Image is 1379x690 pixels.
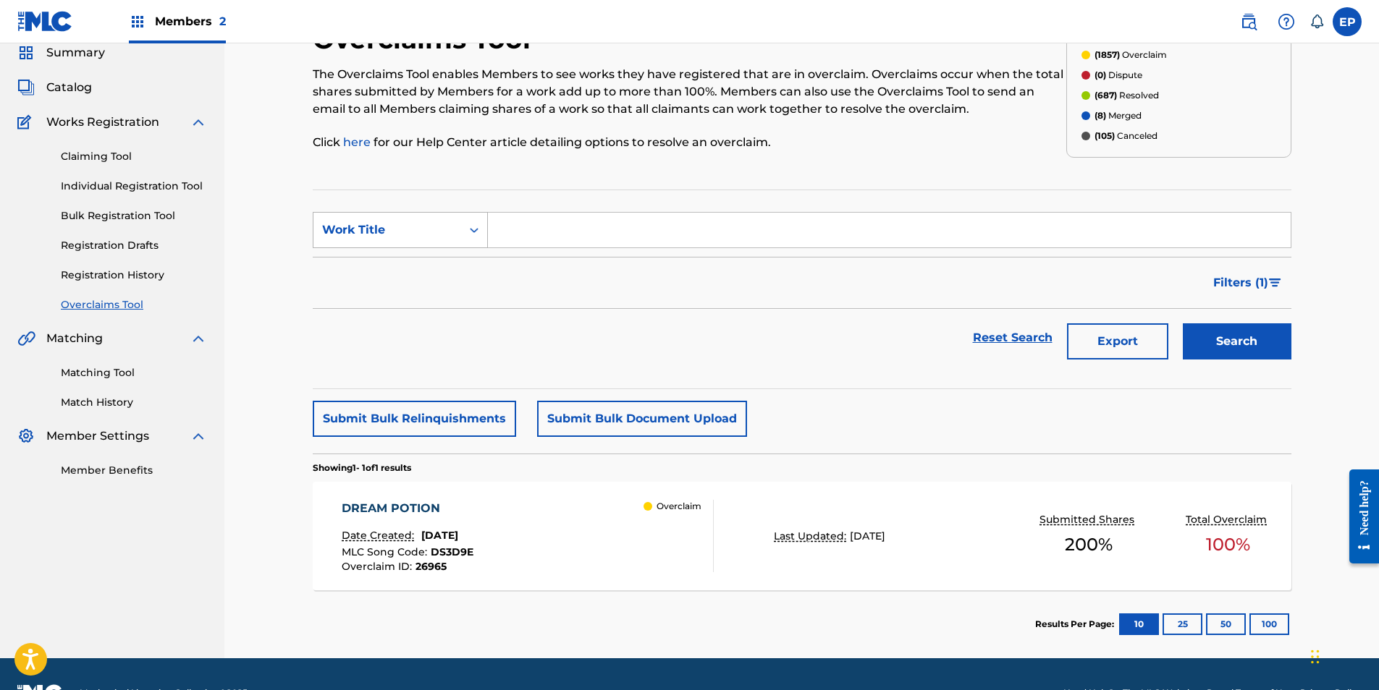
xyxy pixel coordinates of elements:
p: Total Overclaim [1186,512,1270,527]
a: Registration History [61,268,207,283]
button: 25 [1163,613,1202,635]
button: Export [1067,323,1168,359]
a: SummarySummary [17,44,105,61]
a: DREAM POTIONDate Created:[DATE]MLC Song Code:DS3D9EOverclaim ID:26965 OverclaimLast Updated:[DATE... [313,482,1291,590]
button: 10 [1119,613,1159,635]
a: Bulk Registration Tool [61,208,207,223]
p: Resolved [1095,89,1159,102]
span: DS3D9E [431,545,473,558]
img: Matching [17,330,35,347]
img: filter [1269,278,1281,287]
span: Filters ( 1 ) [1213,274,1268,291]
span: (0) [1095,69,1106,80]
a: here [343,135,374,149]
span: 2 [219,14,226,28]
a: Claiming Tool [61,149,207,164]
p: Click for our Help Center article detailing options to resolve an overclaim. [313,134,1066,151]
img: expand [190,330,207,347]
a: Overclaims Tool [61,297,207,312]
span: 200 % [1065,532,1113,558]
a: Reset Search [966,322,1060,354]
img: help [1278,13,1295,30]
span: Catalog [46,79,92,96]
p: The Overclaims Tool enables Members to see works they have registered that are in overclaim. Over... [313,66,1066,118]
p: Last Updated: [774,529,850,544]
span: (105) [1095,130,1115,141]
iframe: Chat Widget [1307,621,1379,690]
button: Search [1183,323,1291,359]
span: (8) [1095,110,1106,121]
p: Dispute [1095,69,1142,82]
span: (1857) [1095,49,1120,60]
p: Canceled [1095,129,1157,142]
div: Notifications [1310,14,1324,29]
img: Top Rightsholders [129,13,146,30]
img: MLC Logo [17,11,73,32]
p: Submitted Shares [1039,512,1138,527]
div: User Menu [1333,7,1362,36]
span: MLC Song Code : [342,545,431,558]
img: expand [190,114,207,131]
img: Catalog [17,79,35,96]
a: Registration Drafts [61,238,207,253]
iframe: Resource Center [1338,459,1379,575]
p: Results Per Page: [1035,618,1118,631]
div: Drag [1311,635,1320,678]
button: 50 [1206,613,1246,635]
a: Match History [61,395,207,410]
span: Summary [46,44,105,61]
span: 100 % [1206,532,1250,558]
img: expand [190,427,207,445]
form: Search Form [313,212,1291,367]
img: search [1240,13,1257,30]
p: Date Created: [342,528,418,543]
img: Member Settings [17,427,35,445]
button: 100 [1249,613,1289,635]
button: Submit Bulk Relinquishments [313,401,516,437]
span: Matching [46,330,103,347]
span: Members [155,13,226,30]
img: Summary [17,44,35,61]
a: Individual Registration Tool [61,179,207,194]
p: Merged [1095,109,1142,122]
button: Filters (1) [1205,265,1291,301]
div: Help [1272,7,1301,36]
a: Member Benefits [61,463,207,478]
div: DREAM POTION [342,500,473,517]
p: Overclaim [1095,48,1167,61]
span: Overclaim ID : [342,560,416,573]
img: Works Registration [17,114,36,131]
span: Works Registration [46,114,159,131]
div: Work Title [322,221,452,239]
p: Showing 1 - 1 of 1 results [313,461,411,474]
span: Member Settings [46,427,149,445]
span: [DATE] [850,529,885,542]
span: [DATE] [421,529,458,542]
a: Public Search [1234,7,1263,36]
a: CatalogCatalog [17,79,92,96]
p: Overclaim [657,500,701,513]
span: 26965 [416,560,447,573]
a: Matching Tool [61,365,207,380]
span: (687) [1095,90,1117,101]
button: Submit Bulk Document Upload [537,401,747,437]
